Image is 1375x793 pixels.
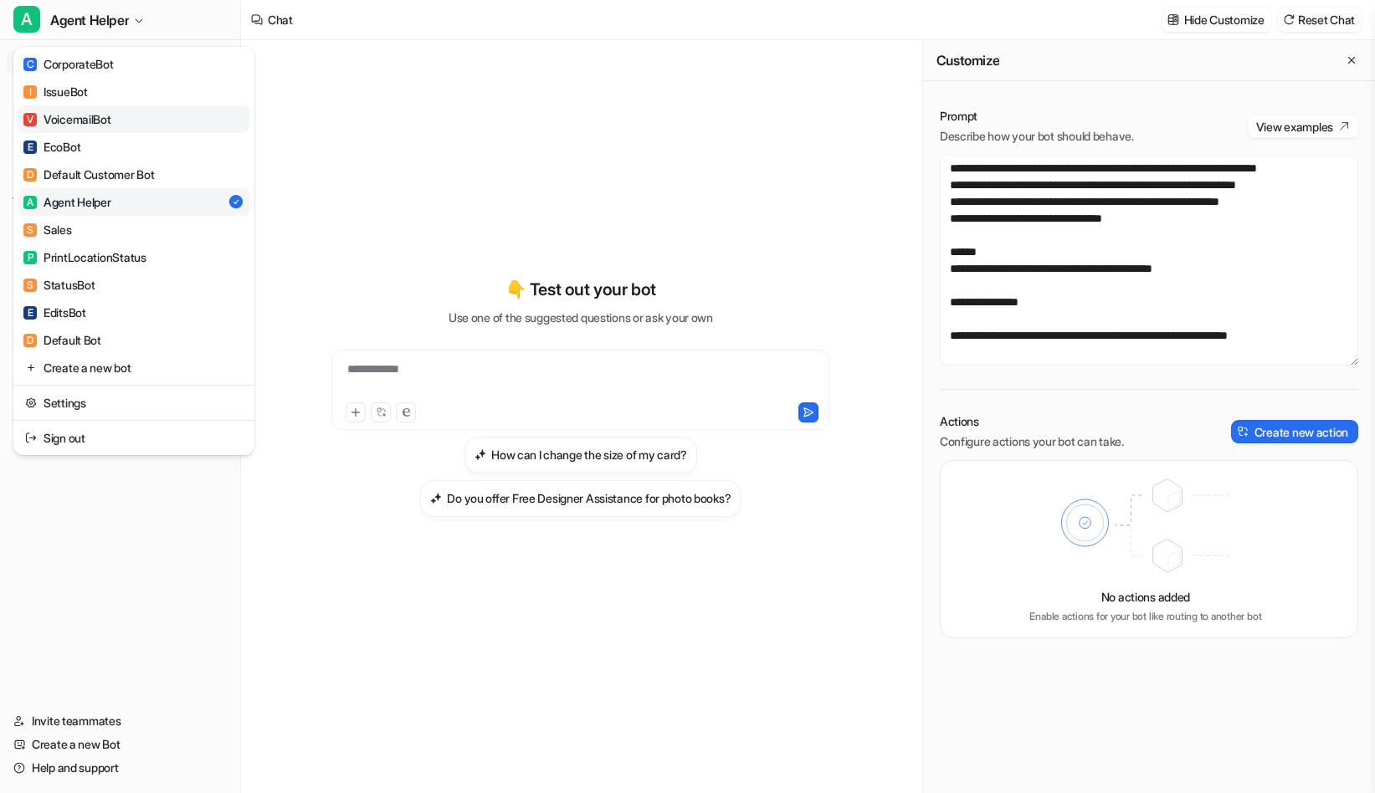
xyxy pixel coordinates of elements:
[23,304,86,321] div: EditsBot
[23,193,111,211] div: Agent Helper
[23,85,37,99] span: I
[23,113,37,126] span: V
[13,47,254,455] div: AAgent Helper
[23,196,37,209] span: A
[23,138,80,156] div: EcoBot
[23,331,101,349] div: Default Bot
[25,359,37,376] img: reset
[23,276,95,294] div: StatusBot
[23,141,37,154] span: E
[23,248,146,266] div: PrintLocationStatus
[18,354,249,381] a: Create a new bot
[23,83,88,100] div: IssueBot
[23,251,37,264] span: P
[23,58,37,71] span: C
[23,166,154,183] div: Default Customer Bot
[23,334,37,347] span: D
[23,55,114,73] div: CorporateBot
[23,306,37,320] span: E
[25,429,37,447] img: reset
[23,221,72,238] div: Sales
[23,110,111,128] div: VoicemailBot
[13,6,40,33] span: A
[23,223,37,237] span: S
[50,8,129,32] span: Agent Helper
[23,168,37,182] span: D
[23,279,37,292] span: S
[25,394,37,412] img: reset
[18,389,249,417] a: Settings
[18,424,249,452] a: Sign out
